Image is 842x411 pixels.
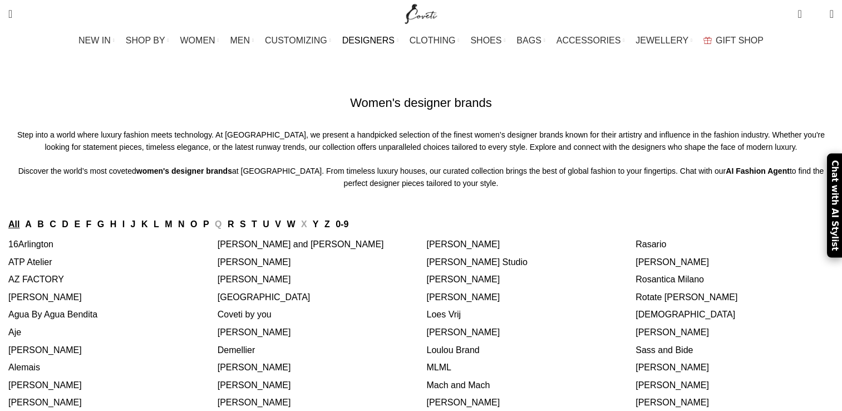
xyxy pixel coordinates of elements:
[74,219,80,229] a: E
[350,95,491,112] h1: Women's designer brands
[25,219,32,229] a: A
[230,35,250,46] span: MEN
[78,30,115,52] a: NEW IN
[470,30,505,52] a: SHOES
[427,275,500,284] a: [PERSON_NAME]
[218,275,291,284] a: [PERSON_NAME]
[557,35,621,46] span: ACCESSORIES
[131,219,136,229] a: J
[427,363,451,372] a: MLML
[342,35,395,46] span: DESIGNERS
[126,35,165,46] span: SHOP BY
[336,219,348,229] a: 0-9
[410,30,460,52] a: CLOTHING
[165,219,172,229] a: M
[324,219,330,229] a: Z
[215,219,221,229] span: Q
[8,363,40,372] a: Alemais
[3,3,18,25] a: Search
[636,30,692,52] a: JEWELLERY
[516,35,541,46] span: BAGS
[636,345,693,355] a: Sass and Bide
[427,310,461,319] a: Loes Vrij
[410,35,456,46] span: CLOTHING
[636,257,709,267] a: [PERSON_NAME]
[218,257,291,267] a: [PERSON_NAME]
[218,398,291,407] a: [PERSON_NAME]
[703,37,712,44] img: GiftBag
[97,219,104,229] a: G
[265,35,327,46] span: CUSTOMIZING
[37,219,44,229] a: B
[427,327,500,337] a: [PERSON_NAME]
[180,35,215,46] span: WOMEN
[427,398,500,407] a: [PERSON_NAME]
[427,257,528,267] a: [PERSON_NAME] Studio
[240,219,246,229] a: S
[470,35,501,46] span: SHOES
[62,219,68,229] a: D
[3,30,839,52] div: Main navigation
[218,363,291,372] a: [PERSON_NAME]
[154,219,159,229] a: L
[252,219,257,229] a: T
[110,219,117,229] a: H
[203,219,209,229] a: P
[263,219,269,229] a: U
[126,30,169,52] a: SHOP BY
[636,35,688,46] span: JEWELLERY
[427,239,500,249] a: [PERSON_NAME]
[8,398,82,407] a: [PERSON_NAME]
[190,219,197,229] a: O
[8,292,82,302] a: [PERSON_NAME]
[716,35,764,46] span: GIFT SHOP
[141,219,148,229] a: K
[636,327,709,337] a: [PERSON_NAME]
[636,310,735,319] a: [DEMOGRAPHIC_DATA]
[218,310,272,319] a: Coveti by you
[636,363,709,372] a: [PERSON_NAME]
[218,327,291,337] a: [PERSON_NAME]
[228,219,234,229] a: R
[342,30,398,52] a: DESIGNERS
[703,30,764,52] a: GIFT SHOP
[636,292,737,302] a: Rotate [PERSON_NAME]
[792,3,807,25] a: 0
[516,30,545,52] a: BAGS
[86,219,92,229] a: F
[8,310,97,319] a: Agua By Agua Bendita
[218,345,255,355] a: Demellier
[265,30,331,52] a: CUSTOMIZING
[122,219,125,229] a: I
[8,239,53,249] a: 16Arlington
[301,219,307,229] span: X
[8,275,64,284] a: AZ FACTORY
[427,292,500,302] a: [PERSON_NAME]
[810,3,821,25] div: My Wishlist
[8,345,82,355] a: [PERSON_NAME]
[636,398,709,407] a: [PERSON_NAME]
[313,219,319,229] a: Y
[8,327,21,337] a: Aje
[402,8,440,18] a: Site logo
[78,35,111,46] span: NEW IN
[8,257,52,267] a: ATP Atelier
[230,30,254,52] a: MEN
[726,167,790,175] strong: AI Fashion Agent
[557,30,625,52] a: ACCESSORIES
[50,219,56,229] a: C
[287,219,295,229] a: W
[218,292,311,302] a: [GEOGRAPHIC_DATA]
[136,167,232,175] strong: women's designer brands
[178,219,185,229] a: N
[8,380,82,390] a: [PERSON_NAME]
[636,239,666,249] a: Rasario
[427,345,480,355] a: Loulou Brand
[8,219,19,229] a: All
[799,6,807,14] span: 0
[180,30,219,52] a: WOMEN
[636,380,709,390] a: [PERSON_NAME]
[8,129,834,154] p: Step into a world where luxury fashion meets technology. At [GEOGRAPHIC_DATA], we present a handp...
[636,275,704,284] a: Rosantica Milano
